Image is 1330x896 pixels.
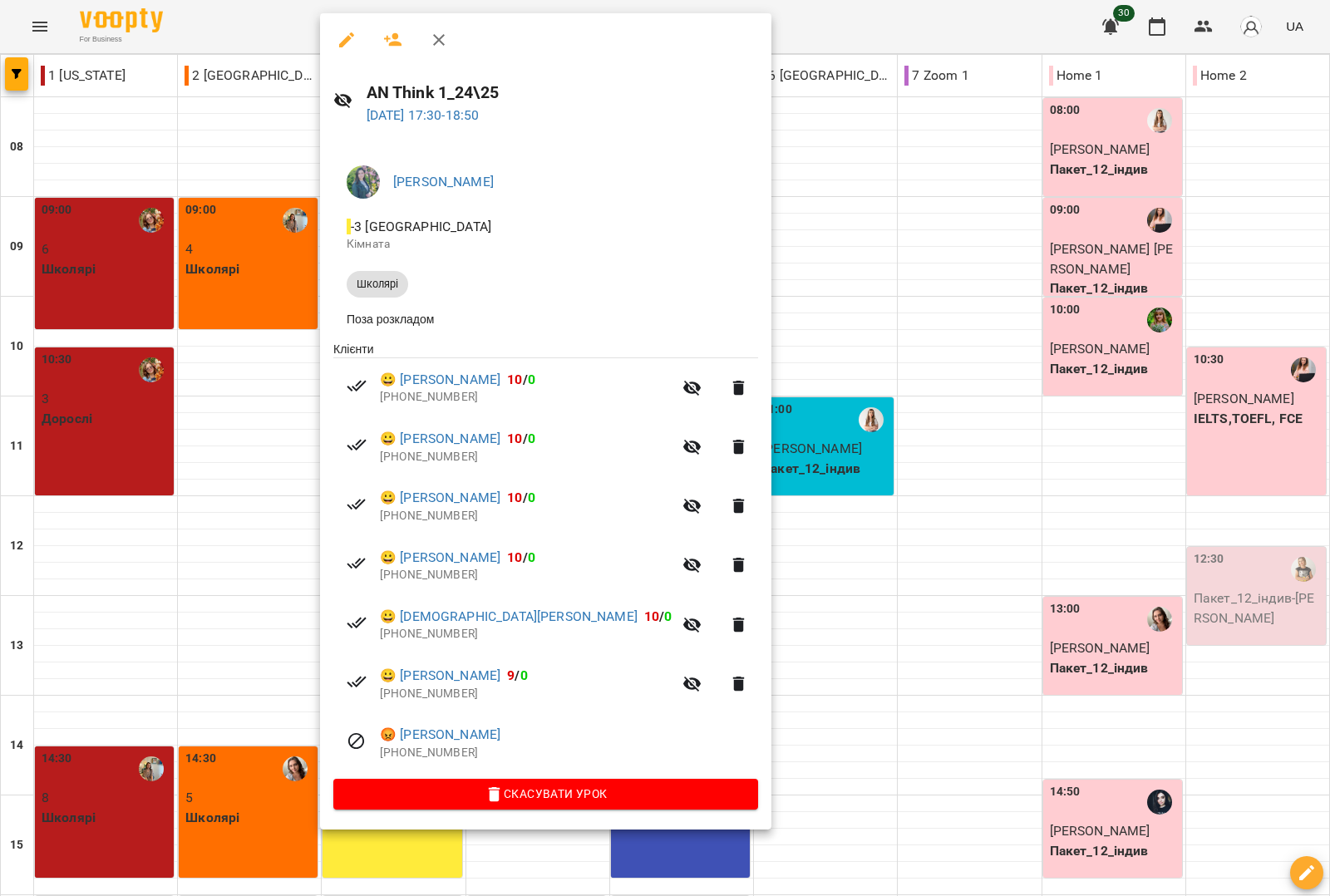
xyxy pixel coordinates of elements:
[347,613,367,633] svg: Візит сплачено
[380,666,500,686] a: 😀 [PERSON_NAME]
[507,431,522,446] span: 10
[380,370,500,390] a: 😀 [PERSON_NAME]
[393,174,494,190] a: [PERSON_NAME]
[507,490,522,505] span: 10
[380,607,638,627] a: 😀 [DEMOGRAPHIC_DATA][PERSON_NAME]
[528,431,535,446] span: 0
[333,341,758,780] ul: Клієнти
[347,784,745,804] span: Скасувати Урок
[380,626,672,642] p: [PHONE_NUMBER]
[380,548,500,568] a: 😀 [PERSON_NAME]
[347,277,408,292] span: Школярі
[528,490,535,505] span: 0
[347,236,745,253] p: Кімната
[507,490,535,505] b: /
[520,667,528,683] span: 0
[380,488,500,508] a: 😀 [PERSON_NAME]
[507,667,515,683] span: 9
[333,779,758,809] button: Скасувати Урок
[380,389,672,406] p: [PHONE_NUMBER]
[644,608,672,624] b: /
[507,372,535,387] b: /
[644,608,659,624] span: 10
[367,107,480,123] a: [DATE] 17:30-18:50
[347,435,367,455] svg: Візит сплачено
[528,372,535,387] span: 0
[507,372,522,387] span: 10
[380,508,672,524] p: [PHONE_NUMBER]
[347,672,367,692] svg: Візит сплачено
[380,449,672,465] p: [PHONE_NUMBER]
[507,667,527,683] b: /
[507,549,522,565] span: 10
[380,745,758,761] p: [PHONE_NUMBER]
[347,376,367,396] svg: Візит сплачено
[380,686,672,702] p: [PHONE_NUMBER]
[347,165,380,199] img: 9fa5e5694df1123069c54bb866390c0f.jpg
[367,80,759,106] h6: AN Think 1_24\25
[507,431,535,446] b: /
[347,731,367,751] svg: Візит скасовано
[507,549,535,565] b: /
[347,495,367,514] svg: Візит сплачено
[333,304,758,334] li: Поза розкладом
[347,554,367,574] svg: Візит сплачено
[528,549,535,565] span: 0
[380,725,500,745] a: 😡 [PERSON_NAME]
[380,429,500,449] a: 😀 [PERSON_NAME]
[664,608,672,624] span: 0
[380,567,672,583] p: [PHONE_NUMBER]
[347,219,495,234] span: - 3 [GEOGRAPHIC_DATA]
